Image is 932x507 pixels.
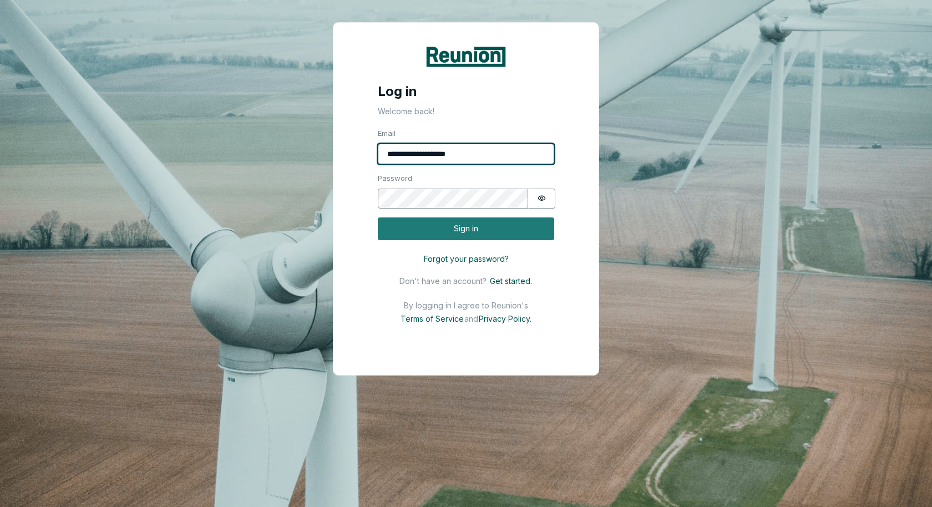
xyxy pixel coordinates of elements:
h4: Log in [333,72,599,100]
button: Show password [528,189,555,209]
p: Welcome back! [333,100,599,117]
p: and [464,314,478,323]
button: Privacy Policy. [478,312,535,325]
label: Password [378,173,554,184]
button: Sign in [378,217,554,240]
p: Don't have an account? [399,276,487,286]
button: Get started. [487,275,533,287]
label: Email [378,128,554,139]
button: Terms of Service [397,312,464,325]
img: Reunion [424,45,508,69]
button: Forgot your password? [378,249,554,268]
p: By logging in I agree to Reunion's [404,301,528,310]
